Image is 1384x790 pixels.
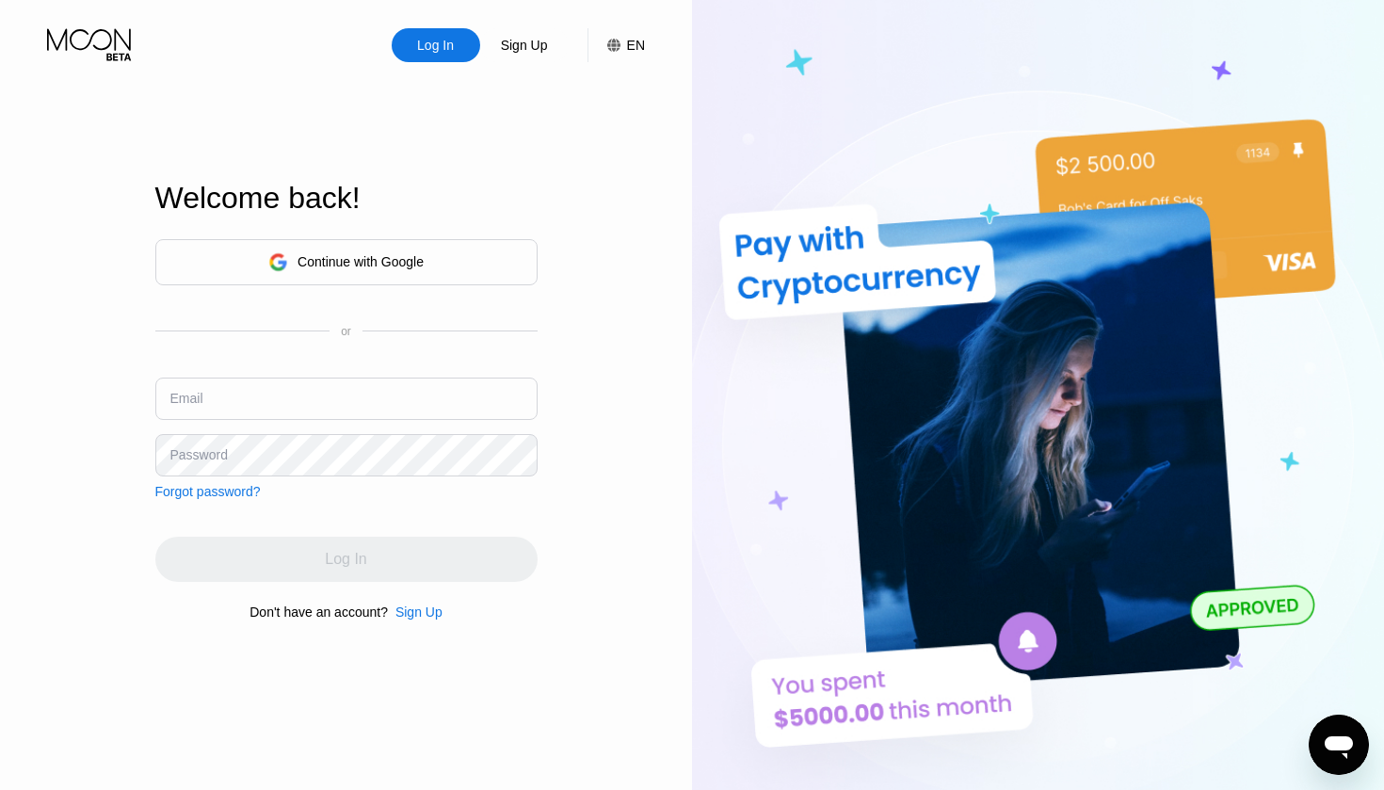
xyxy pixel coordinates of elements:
div: Continue with Google [155,239,538,285]
div: Forgot password? [155,484,261,499]
div: Continue with Google [298,254,424,269]
div: Welcome back! [155,181,538,216]
div: EN [587,28,645,62]
div: Sign Up [395,605,443,620]
div: Password [170,447,228,462]
div: or [341,325,351,338]
div: Don't have an account? [249,605,388,620]
iframe: Button to launch messaging window [1309,715,1369,775]
div: EN [627,38,645,53]
div: Email [170,391,203,406]
div: Log In [415,36,456,55]
div: Sign Up [499,36,550,55]
div: Sign Up [480,28,569,62]
div: Sign Up [388,605,443,620]
div: Log In [392,28,480,62]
